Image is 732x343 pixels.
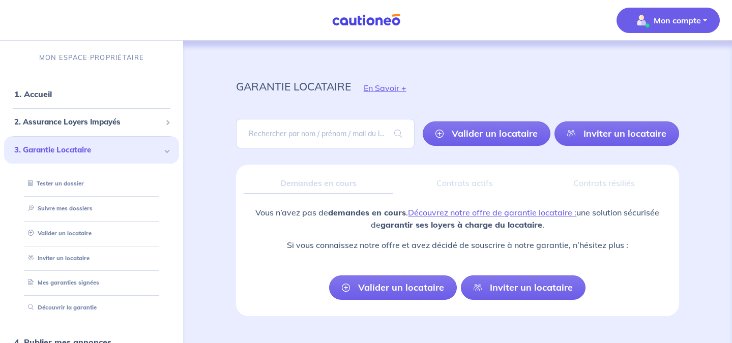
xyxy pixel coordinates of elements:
[4,112,179,132] div: 2. Assurance Loyers Impayés
[617,8,720,33] button: illu_account_valid_menu.svgMon compte
[554,121,679,146] a: Inviter un locataire
[16,225,167,242] div: Valider un locataire
[16,175,167,192] div: Tester un dossier
[244,206,671,231] p: Vous n’avez pas de . une solution sécurisée de .
[328,14,404,26] img: Cautioneo
[236,119,415,148] input: Rechercher par nom / prénom / mail du locataire
[461,275,585,300] a: Inviter un locataire
[423,121,550,146] a: Valider un locataire
[328,207,406,217] strong: demandes en cours
[24,255,90,262] a: Inviter un locataire
[14,89,52,99] a: 1. Accueil
[24,180,84,187] a: Tester un dossier
[4,84,179,104] div: 1. Accueil
[654,14,701,26] p: Mon compte
[24,205,93,212] a: Suivre mes dossiers
[16,299,167,316] div: Découvrir la garantie
[380,220,542,230] strong: garantir ses loyers à charge du locataire
[4,136,179,164] div: 3. Garantie Locataire
[16,274,167,291] div: Mes garanties signées
[236,77,351,96] p: garantie locataire
[329,275,457,300] a: Valider un locataire
[24,279,99,286] a: Mes garanties signées
[244,239,671,251] p: Si vous connaissez notre offre et avez décidé de souscrire à notre garantie, n’hésitez plus :
[14,116,161,128] span: 2. Assurance Loyers Impayés
[351,73,419,103] button: En Savoir +
[16,200,167,217] div: Suivre mes dossiers
[24,304,97,311] a: Découvrir la garantie
[24,230,92,237] a: Valider un locataire
[408,207,576,217] a: Découvrez notre offre de garantie locataire :
[633,12,650,28] img: illu_account_valid_menu.svg
[16,250,167,267] div: Inviter un locataire
[14,144,161,156] span: 3. Garantie Locataire
[39,53,144,63] p: MON ESPACE PROPRIÉTAIRE
[382,119,415,148] span: search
